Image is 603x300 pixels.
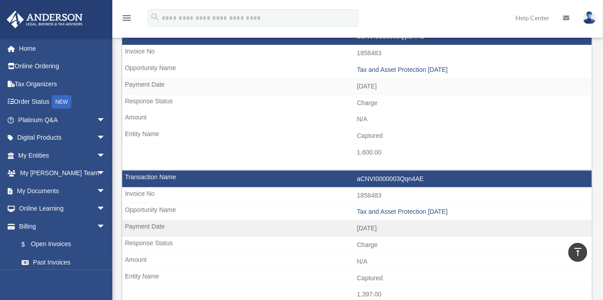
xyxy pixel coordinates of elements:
span: arrow_drop_down [97,146,115,165]
i: search [150,12,160,22]
a: vertical_align_top [568,243,587,262]
a: Digital Productsarrow_drop_down [6,129,119,147]
td: aCNVI0000003Qqn4AE [122,171,592,188]
span: arrow_drop_down [97,111,115,129]
div: Tax and Asset Protection [DATE] [357,66,588,74]
a: Online Learningarrow_drop_down [6,200,119,218]
a: Online Ordering [6,57,119,75]
div: NEW [52,95,71,109]
a: Platinum Q&Aarrow_drop_down [6,111,119,129]
td: [DATE] [122,78,592,95]
a: My Entitiesarrow_drop_down [6,146,119,164]
td: 1,600.00 [122,144,592,161]
img: User Pic [583,11,596,24]
td: 1858483 [122,45,592,62]
a: $Open Invoices [13,235,119,254]
span: $ [27,239,31,250]
span: arrow_drop_down [97,182,115,200]
td: N/A [122,253,592,270]
td: Charge [122,95,592,112]
td: N/A [122,111,592,128]
a: Tax Organizers [6,75,119,93]
span: arrow_drop_down [97,129,115,147]
span: arrow_drop_down [97,164,115,183]
i: vertical_align_top [572,247,583,257]
td: [DATE] [122,220,592,237]
img: Anderson Advisors Platinum Portal [4,11,85,28]
a: Billingarrow_drop_down [6,217,119,235]
a: My Documentsarrow_drop_down [6,182,119,200]
a: My [PERSON_NAME] Teamarrow_drop_down [6,164,119,182]
span: arrow_drop_down [97,217,115,236]
a: menu [121,16,132,23]
td: Captured [122,128,592,145]
span: arrow_drop_down [97,200,115,218]
i: menu [121,13,132,23]
a: Order StatusNEW [6,93,119,111]
a: Home [6,40,119,57]
a: Past Invoices [13,253,115,271]
div: Tax and Asset Protection [DATE] [357,208,588,216]
td: 1858483 [122,187,592,204]
td: Charge [122,237,592,254]
td: Captured [122,270,592,287]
